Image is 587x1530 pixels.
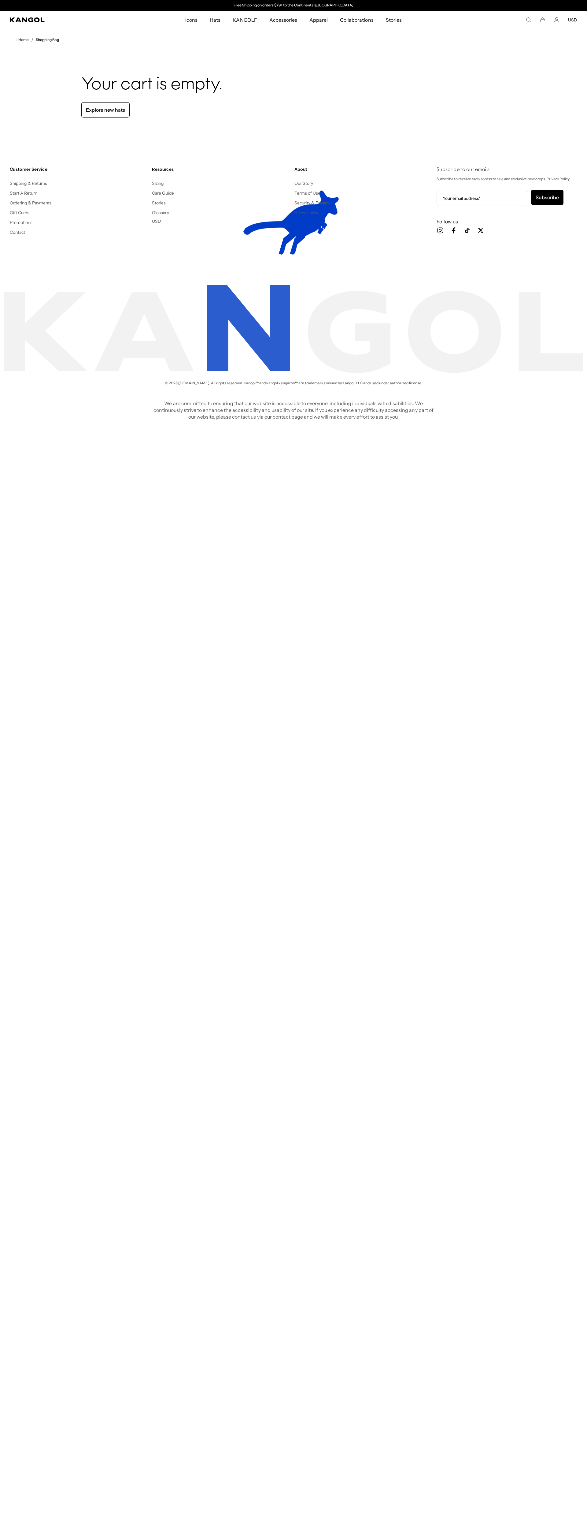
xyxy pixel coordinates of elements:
[17,38,29,42] span: Home
[540,17,545,23] button: Cart
[210,11,220,29] span: Hats
[81,75,506,95] h1: Your cart is empty.
[303,11,334,29] a: Apparel
[234,3,354,7] a: Free Shipping on orders $79+ to the Continental [GEOGRAPHIC_DATA]
[10,190,37,196] a: Start A Return
[227,11,263,29] a: KANGOLF
[152,210,169,215] a: Glossary
[10,220,32,225] a: Promotions
[152,218,161,224] button: USD
[152,190,174,196] a: Care Guide
[269,11,297,29] span: Accessories
[554,17,559,23] a: Account
[437,218,577,225] h3: Follow us
[231,3,356,8] div: Announcement
[340,11,373,29] span: Collaborations
[233,11,257,29] span: KANGOLF
[334,11,379,29] a: Collaborations
[10,17,123,22] a: Kangol
[10,181,47,186] a: Shipping & Returns
[204,11,227,29] a: Hats
[380,11,408,29] a: Stories
[386,11,402,29] span: Stories
[81,102,130,118] a: Explore new hats
[152,181,164,186] a: Sizing
[568,17,577,23] button: USD
[263,11,303,29] a: Accessories
[231,3,356,8] div: 1 of 2
[179,11,204,29] a: Icons
[36,38,59,42] a: Shopping Bag
[152,400,435,420] p: We are committed to ensuring that our website is accessible to everyone, including individuals wi...
[12,37,29,43] a: Home
[231,3,356,8] slideshow-component: Announcement bar
[437,166,577,173] h4: Subscribe to our emails
[10,200,52,206] a: Ordering & Payments
[29,36,33,43] li: /
[152,200,166,206] a: Stories
[10,210,29,215] a: Gift Cards
[185,11,198,29] span: Icons
[10,166,147,172] h4: Customer Service
[294,166,432,172] h4: About
[152,166,289,172] h4: Resources
[294,210,318,215] a: Accessibility
[294,200,330,206] a: Security & Privacy
[294,190,320,196] a: Terms of Use
[526,17,531,23] summary: Search here
[437,176,577,182] p: Subscribe to receive early access to sale and exclusive new drops. Privacy Policy
[531,190,563,205] button: Subscribe
[10,229,25,235] a: Contact
[294,181,313,186] a: Our Story
[309,11,328,29] span: Apparel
